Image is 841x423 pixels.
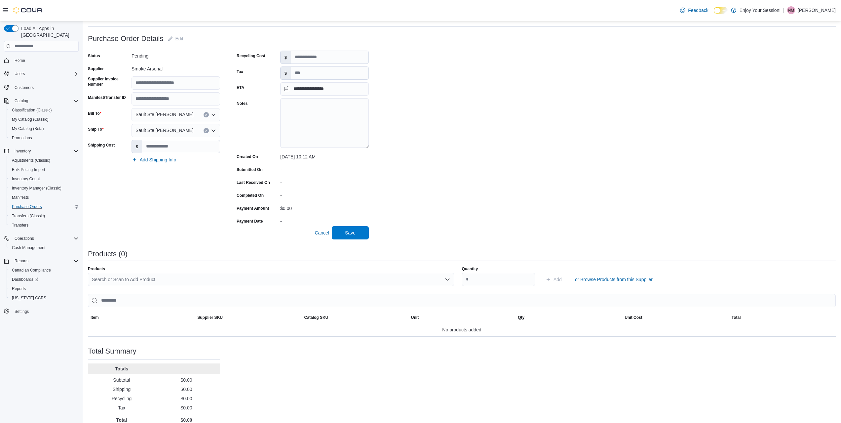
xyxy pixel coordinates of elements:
button: Catalog [12,97,31,105]
span: Dashboards [9,275,79,283]
button: Catalog [1,96,81,106]
span: Users [12,70,79,78]
span: Unit Cost [625,315,642,320]
a: Feedback [677,4,711,17]
span: Users [15,71,25,76]
span: Settings [12,307,79,316]
span: Add Shipping Info [140,156,176,163]
button: Canadian Compliance [7,266,81,275]
span: Inventory [15,148,31,154]
a: Purchase Orders [9,203,45,211]
span: Purchase Orders [9,203,79,211]
button: Total [729,312,836,323]
span: Classification (Classic) [12,107,52,113]
div: - [280,177,369,185]
span: Classification (Classic) [9,106,79,114]
button: Customers [1,82,81,92]
button: Adjustments (Classic) [7,156,81,165]
button: Add [543,273,564,286]
button: My Catalog (Beta) [7,124,81,133]
label: Supplier Invoice Number [88,76,129,87]
span: Bulk Pricing Import [12,167,45,172]
label: Submitted On [237,167,263,172]
div: Pending [132,51,220,59]
button: Supplier SKU [195,312,301,323]
span: Sault Ste [PERSON_NAME] [135,110,194,118]
button: [US_STATE] CCRS [7,293,81,303]
button: Inventory [12,147,33,155]
span: Transfers [9,221,79,229]
a: Adjustments (Classic) [9,156,53,164]
span: Inventory [12,147,79,155]
button: Unit [408,312,515,323]
p: $0.00 [155,377,217,383]
span: [US_STATE] CCRS [12,295,46,301]
label: Last Received On [237,180,270,185]
span: Item [91,315,99,320]
button: Promotions [7,133,81,143]
button: Open list of options [211,112,216,117]
span: Catalog [15,98,28,104]
button: Bulk Pricing Import [7,165,81,174]
label: Payment Amount [237,206,269,211]
p: | [783,6,784,14]
a: Manifests [9,193,31,201]
span: Dashboards [12,277,38,282]
input: Press the down key to open a popover containing a calendar. [280,82,369,96]
span: Canadian Compliance [12,268,51,273]
label: Ship To [88,127,104,132]
a: Transfers (Classic) [9,212,48,220]
span: Inventory Manager (Classic) [12,186,61,191]
label: $ [281,51,291,63]
span: Purchase Orders [12,204,42,209]
button: Add Shipping Info [129,153,179,166]
span: Supplier SKU [197,315,223,320]
a: Customers [12,84,36,92]
span: Promotions [9,134,79,142]
button: Open list of options [445,277,450,282]
button: Transfers (Classic) [7,211,81,221]
span: NM [788,6,794,14]
span: Catalog SKU [304,315,328,320]
button: Reports [7,284,81,293]
span: Load All Apps in [GEOGRAPHIC_DATA] [19,25,79,38]
a: Canadian Compliance [9,266,54,274]
span: Cash Management [9,244,79,252]
button: Users [1,69,81,78]
a: My Catalog (Classic) [9,115,51,123]
label: Products [88,266,105,272]
span: Customers [12,83,79,91]
span: Add [554,276,562,283]
button: Operations [1,234,81,243]
a: Transfers [9,221,31,229]
label: Payment Date [237,219,263,224]
span: Adjustments (Classic) [9,156,79,164]
span: Cancel [315,230,329,236]
a: Cash Management [9,244,48,252]
h3: Total Summary [88,347,136,355]
span: Transfers (Classic) [12,213,45,219]
span: Home [15,58,25,63]
span: Reports [15,258,28,264]
button: Qty [515,312,622,323]
span: Edit [175,35,183,42]
img: Cova [13,7,43,14]
span: Inventory Manager (Classic) [9,184,79,192]
span: No products added [442,326,481,334]
span: Reports [12,257,79,265]
input: Dark Mode [714,7,728,14]
label: Notes [237,101,248,106]
span: Unit [411,315,419,320]
span: Transfers (Classic) [9,212,79,220]
p: Subtotal [91,377,153,383]
a: Home [12,57,28,64]
button: Reports [1,256,81,266]
h3: Purchase Order Details [88,35,164,43]
span: Cash Management [12,245,45,250]
label: Created On [237,154,258,159]
button: Clear input [204,128,209,133]
a: Inventory Count [9,175,43,183]
button: Save [332,226,369,239]
span: Settings [15,309,29,314]
a: Dashboards [7,275,81,284]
